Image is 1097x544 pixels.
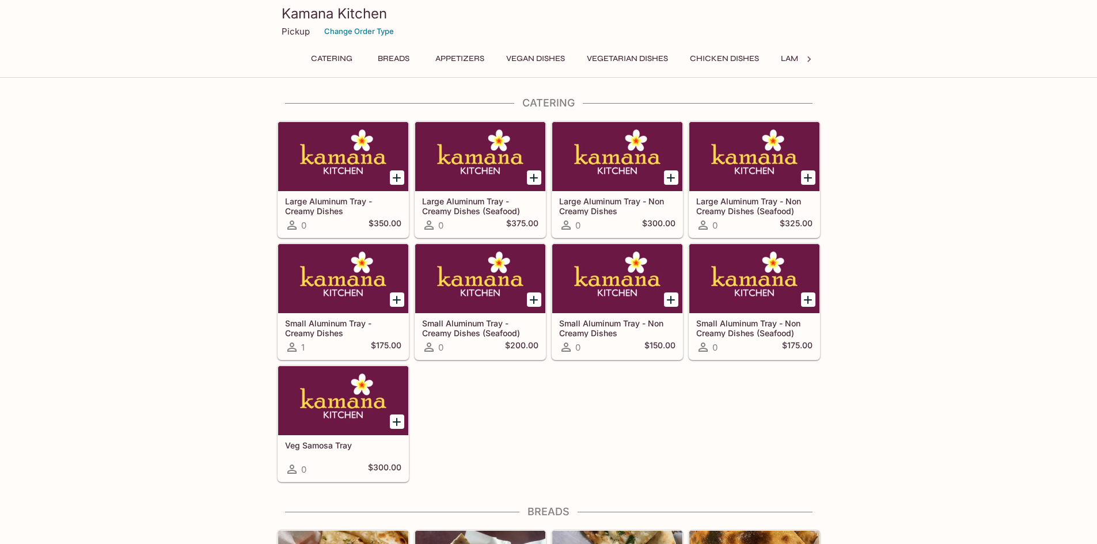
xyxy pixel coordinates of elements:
[390,414,404,429] button: Add Veg Samosa Tray
[368,462,401,476] h5: $300.00
[644,340,675,354] h5: $150.00
[552,121,683,238] a: Large Aluminum Tray - Non Creamy Dishes0$300.00
[575,220,580,231] span: 0
[415,244,545,313] div: Small Aluminum Tray - Creamy Dishes (Seafood)
[285,318,401,337] h5: Small Aluminum Tray - Creamy Dishes
[559,318,675,337] h5: Small Aluminum Tray - Non Creamy Dishes
[689,121,820,238] a: Large Aluminum Tray - Non Creamy Dishes (Seafood)0$325.00
[689,244,819,313] div: Small Aluminum Tray - Non Creamy Dishes (Seafood)
[689,122,819,191] div: Large Aluminum Tray - Non Creamy Dishes (Seafood)
[278,121,409,238] a: Large Aluminum Tray - Creamy Dishes0$350.00
[712,342,718,353] span: 0
[390,170,404,185] button: Add Large Aluminum Tray - Creamy Dishes
[371,340,401,354] h5: $175.00
[552,244,683,360] a: Small Aluminum Tray - Non Creamy Dishes0$150.00
[277,97,821,109] h4: Catering
[559,196,675,215] h5: Large Aluminum Tray - Non Creamy Dishes
[369,218,401,232] h5: $350.00
[301,464,306,475] span: 0
[552,244,682,313] div: Small Aluminum Tray - Non Creamy Dishes
[775,51,840,67] button: Lamb Dishes
[282,5,816,22] h3: Kamana Kitchen
[415,121,546,238] a: Large Aluminum Tray - Creamy Dishes (Seafood)0$375.00
[689,244,820,360] a: Small Aluminum Tray - Non Creamy Dishes (Seafood)0$175.00
[429,51,491,67] button: Appetizers
[285,196,401,215] h5: Large Aluminum Tray - Creamy Dishes
[580,51,674,67] button: Vegetarian Dishes
[305,51,359,67] button: Catering
[696,318,813,337] h5: Small Aluminum Tray - Non Creamy Dishes (Seafood)
[506,218,538,232] h5: $375.00
[422,318,538,337] h5: Small Aluminum Tray - Creamy Dishes (Seafood)
[278,366,408,435] div: Veg Samosa Tray
[664,292,678,307] button: Add Small Aluminum Tray - Non Creamy Dishes
[505,340,538,354] h5: $200.00
[712,220,718,231] span: 0
[642,218,675,232] h5: $300.00
[282,26,310,37] p: Pickup
[575,342,580,353] span: 0
[438,220,443,231] span: 0
[301,342,305,353] span: 1
[278,122,408,191] div: Large Aluminum Tray - Creamy Dishes
[684,51,765,67] button: Chicken Dishes
[301,220,306,231] span: 0
[422,196,538,215] h5: Large Aluminum Tray - Creamy Dishes (Seafood)
[368,51,420,67] button: Breads
[552,122,682,191] div: Large Aluminum Tray - Non Creamy Dishes
[527,292,541,307] button: Add Small Aluminum Tray - Creamy Dishes (Seafood)
[278,366,409,482] a: Veg Samosa Tray0$300.00
[319,22,399,40] button: Change Order Type
[278,244,408,313] div: Small Aluminum Tray - Creamy Dishes
[415,244,546,360] a: Small Aluminum Tray - Creamy Dishes (Seafood)0$200.00
[782,340,813,354] h5: $175.00
[278,244,409,360] a: Small Aluminum Tray - Creamy Dishes1$175.00
[696,196,813,215] h5: Large Aluminum Tray - Non Creamy Dishes (Seafood)
[801,170,815,185] button: Add Large Aluminum Tray - Non Creamy Dishes (Seafood)
[415,122,545,191] div: Large Aluminum Tray - Creamy Dishes (Seafood)
[438,342,443,353] span: 0
[500,51,571,67] button: Vegan Dishes
[285,440,401,450] h5: Veg Samosa Tray
[390,292,404,307] button: Add Small Aluminum Tray - Creamy Dishes
[780,218,813,232] h5: $325.00
[801,292,815,307] button: Add Small Aluminum Tray - Non Creamy Dishes (Seafood)
[664,170,678,185] button: Add Large Aluminum Tray - Non Creamy Dishes
[527,170,541,185] button: Add Large Aluminum Tray - Creamy Dishes (Seafood)
[277,505,821,518] h4: Breads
